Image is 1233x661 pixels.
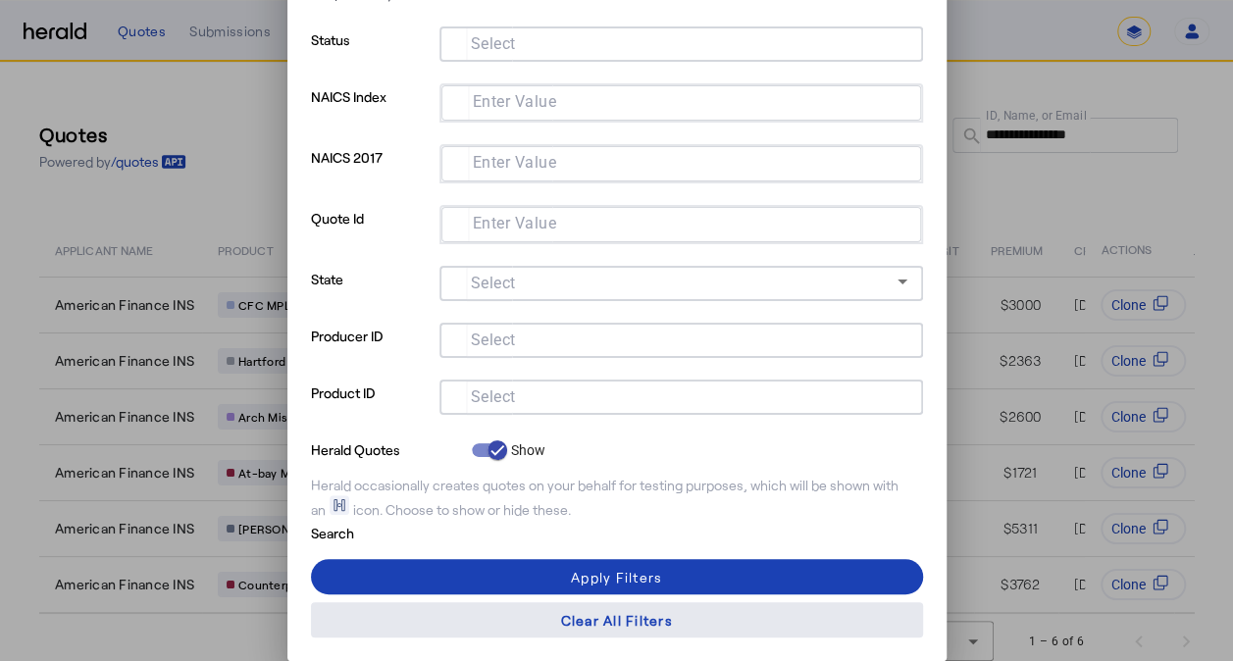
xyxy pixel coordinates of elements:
[471,387,516,406] mat-label: Select
[311,436,464,460] p: Herald Quotes
[311,266,432,323] p: State
[311,602,923,637] button: Clear All Filters
[311,559,923,594] button: Apply Filters
[471,330,516,349] mat-label: Select
[473,214,557,232] mat-label: Enter Value
[455,327,907,350] mat-chip-grid: Selection
[457,150,905,174] mat-chip-grid: Selection
[311,205,432,266] p: Quote Id
[560,610,672,631] div: Clear All Filters
[311,144,432,205] p: NAICS 2017
[457,211,905,234] mat-chip-grid: Selection
[311,26,432,83] p: Status
[473,153,557,172] mat-label: Enter Value
[457,89,905,113] mat-chip-grid: Selection
[311,380,432,436] p: Product ID
[471,34,516,53] mat-label: Select
[311,83,432,144] p: NAICS Index
[471,274,516,292] mat-label: Select
[571,567,662,587] div: Apply Filters
[507,440,546,460] label: Show
[311,323,432,380] p: Producer ID
[455,383,907,407] mat-chip-grid: Selection
[311,520,464,543] p: Search
[311,476,923,520] div: Herald occasionally creates quotes on your behalf for testing purposes, which will be shown with ...
[473,92,557,111] mat-label: Enter Value
[455,30,907,54] mat-chip-grid: Selection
